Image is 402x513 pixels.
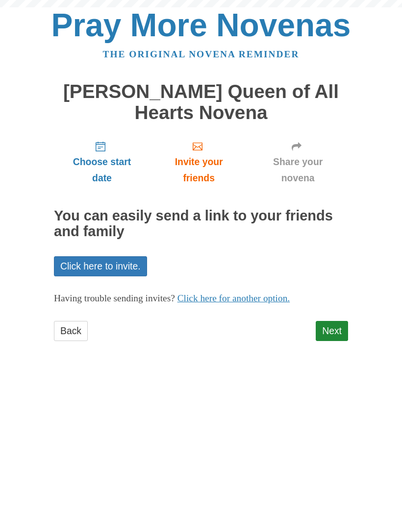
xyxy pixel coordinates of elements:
[51,7,351,43] a: Pray More Novenas
[160,154,238,186] span: Invite your friends
[103,49,300,59] a: The original novena reminder
[54,81,348,123] h1: [PERSON_NAME] Queen of All Hearts Novena
[248,133,348,191] a: Share your novena
[177,293,290,303] a: Click here for another option.
[54,293,175,303] span: Having trouble sending invites?
[257,154,338,186] span: Share your novena
[150,133,248,191] a: Invite your friends
[54,133,150,191] a: Choose start date
[64,154,140,186] span: Choose start date
[54,256,147,276] a: Click here to invite.
[54,321,88,341] a: Back
[316,321,348,341] a: Next
[54,208,348,240] h2: You can easily send a link to your friends and family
